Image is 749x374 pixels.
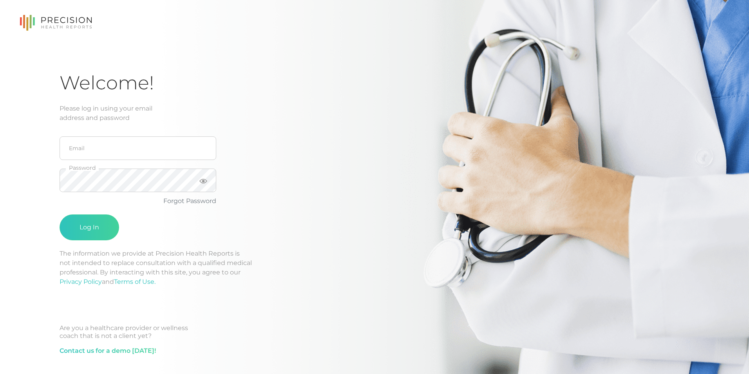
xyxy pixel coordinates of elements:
[60,214,119,240] button: Log In
[60,136,216,160] input: Email
[60,278,102,285] a: Privacy Policy
[60,324,689,340] div: Are you a healthcare provider or wellness coach that is not a client yet?
[114,278,156,285] a: Terms of Use.
[60,104,689,123] div: Please log in using your email address and password
[163,197,216,205] a: Forgot Password
[60,346,156,356] a: Contact us for a demo [DATE]!
[60,71,689,94] h1: Welcome!
[60,249,689,287] p: The information we provide at Precision Health Reports is not intended to replace consultation wi...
